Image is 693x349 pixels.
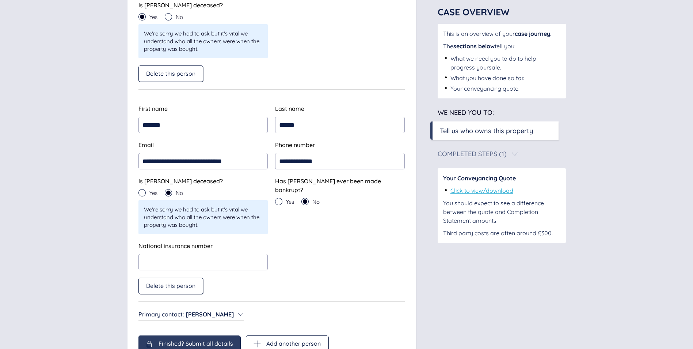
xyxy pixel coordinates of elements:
span: We're sorry we had to ask but it's vital we understand who all the owners were when the property ... [144,30,263,53]
div: Third party costs are often around £300. [443,229,560,237]
span: Yes [149,190,157,196]
div: What we need you to do to help progress your sale . [450,54,560,72]
span: First name [138,105,168,112]
span: Yes [149,14,157,20]
span: [PERSON_NAME] [186,311,234,318]
span: Add another person [266,340,321,347]
span: Yes [286,199,294,204]
span: Is [PERSON_NAME] deceased? [138,1,223,9]
div: This is an overview of your . [443,29,560,38]
span: Email [138,141,154,149]
span: case journey [515,30,550,37]
div: Tell us who owns this property [440,126,533,136]
span: We need you to: [438,108,494,117]
span: Is [PERSON_NAME] deceased? [138,177,223,185]
span: Primary contact : [138,311,184,318]
span: No [176,190,183,196]
a: Click to view/download [450,187,513,194]
span: Finished? Submit all details [159,340,233,347]
span: Phone number [275,141,315,149]
div: Completed Steps (1) [438,151,507,157]
div: You should expect to see a difference between the quote and Completion Statement amounts. [443,199,560,225]
span: No [312,199,320,204]
span: Delete this person [146,282,195,289]
span: No [176,14,183,20]
span: sections below [453,42,495,50]
span: National insurance number [138,242,213,249]
span: Case Overview [438,6,510,18]
span: Your Conveyancing Quote [443,174,516,182]
div: The tell you: [443,42,560,50]
span: Has [PERSON_NAME] ever been made bankrupt? [275,177,381,194]
div: Your conveyancing quote. [450,84,519,93]
span: We're sorry we had to ask but it's vital we understand who all the owners were when the property ... [144,206,263,229]
span: Last name [275,105,304,112]
div: What you have done so far. [450,74,524,82]
span: Delete this person [146,70,195,77]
